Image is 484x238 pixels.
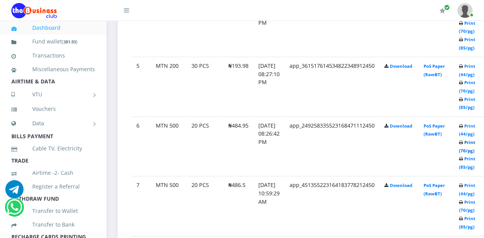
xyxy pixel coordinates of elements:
[11,33,95,51] a: Fund wallet[381.93]
[254,117,284,176] td: [DATE] 08:26:42 PM
[440,8,445,14] i: Renew/Upgrade Subscription
[285,117,379,176] td: app_249258335523168471112450
[151,176,186,235] td: MTN 500
[390,182,412,188] a: Download
[459,96,475,110] a: Print (85/pg)
[151,117,186,176] td: MTN 500
[459,139,475,153] a: Print (70/pg)
[459,199,475,213] a: Print (70/pg)
[187,117,223,176] td: 20 PCS
[132,57,150,116] td: 5
[390,63,412,69] a: Download
[63,39,76,45] b: 381.93
[5,186,24,198] a: Chat for support
[132,176,150,235] td: 7
[11,19,95,37] a: Dashboard
[459,123,475,137] a: Print (44/pg)
[224,57,253,116] td: ₦193.98
[459,37,475,51] a: Print (85/pg)
[11,216,95,233] a: Transfer to Bank
[11,140,95,157] a: Cable TV, Electricity
[254,176,284,235] td: [DATE] 10:59:29 AM
[11,61,95,78] a: Miscellaneous Payments
[6,204,22,216] a: Chat for support
[424,63,445,77] a: PoS Paper (RawBT)
[11,47,95,64] a: Transactions
[285,57,379,116] td: app_361517614534822348912450
[187,176,223,235] td: 20 PCS
[62,39,78,45] small: [ ]
[11,164,95,182] a: Airtime -2- Cash
[132,117,150,176] td: 6
[459,216,475,230] a: Print (85/pg)
[11,202,95,220] a: Transfer to Wallet
[285,176,379,235] td: app_451355223164183778212450
[11,114,95,133] a: Data
[459,182,475,196] a: Print (44/pg)
[11,85,95,104] a: VTU
[11,178,95,195] a: Register a Referral
[424,182,445,196] a: PoS Paper (RawBT)
[424,123,445,137] a: PoS Paper (RawBT)
[151,57,186,116] td: MTN 200
[11,3,57,18] img: Logo
[459,63,475,77] a: Print (44/pg)
[187,57,223,116] td: 30 PCS
[459,80,475,94] a: Print (70/pg)
[254,57,284,116] td: [DATE] 08:27:10 PM
[11,100,95,118] a: Vouchers
[444,5,450,10] span: Renew/Upgrade Subscription
[390,123,412,129] a: Download
[459,156,475,170] a: Print (85/pg)
[457,3,473,18] img: User
[224,117,253,176] td: ₦484.95
[224,176,253,235] td: ₦486.5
